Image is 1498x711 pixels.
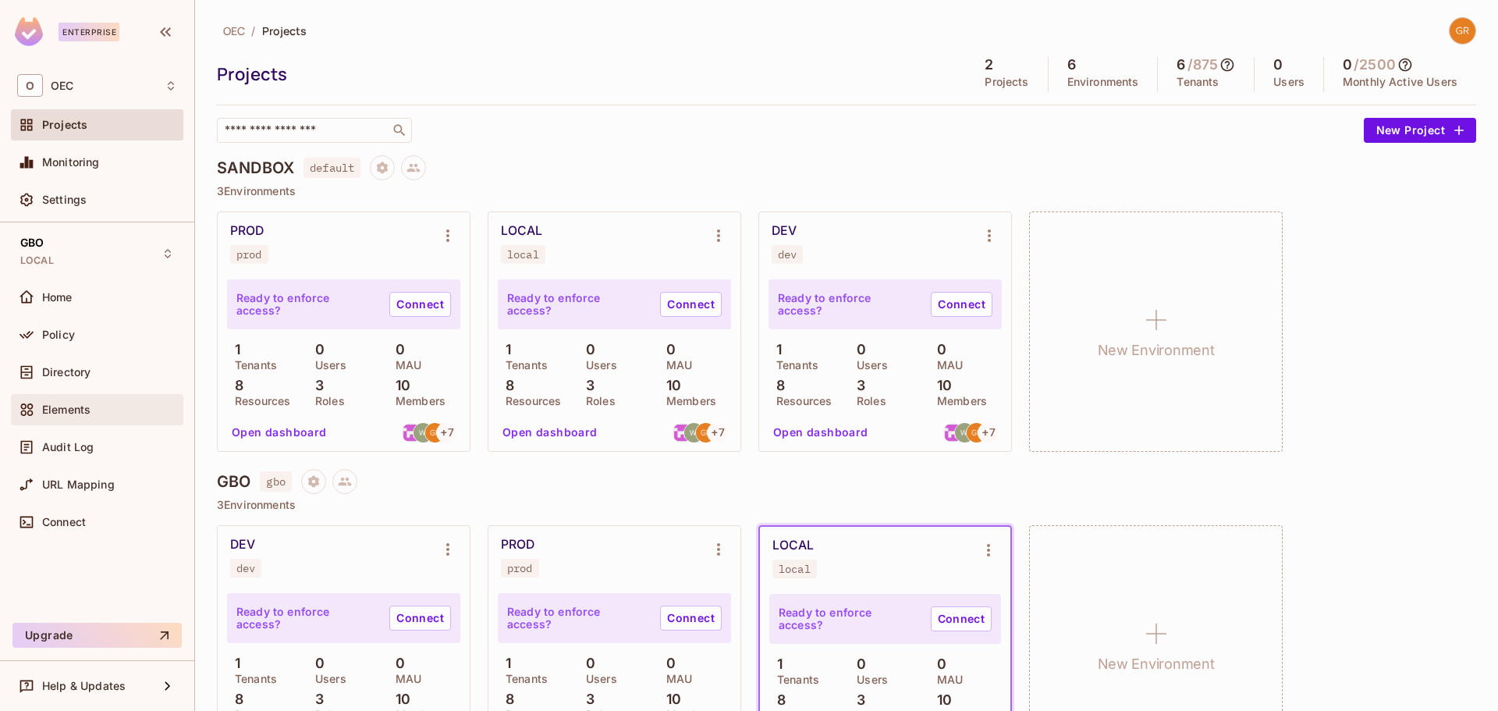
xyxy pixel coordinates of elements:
[772,223,797,239] div: DEV
[673,423,692,443] img: Santiago.DeIralaMut@oeconnection.com
[1098,652,1215,676] h1: New Environment
[498,378,514,393] p: 8
[658,691,681,707] p: 10
[425,423,445,443] img: greg.petros@oeconnection.com
[227,342,240,357] p: 1
[849,395,886,407] p: Roles
[42,329,75,341] span: Policy
[227,359,277,371] p: Tenants
[217,472,250,491] h4: GBO
[578,395,616,407] p: Roles
[929,692,952,708] p: 10
[501,223,542,239] div: LOCAL
[1273,57,1283,73] h5: 0
[772,538,814,553] div: LOCAL
[769,656,783,672] p: 1
[769,674,819,686] p: Tenants
[578,342,595,357] p: 0
[17,74,43,97] span: O
[217,499,1476,511] p: 3 Environments
[1273,76,1305,88] p: Users
[414,423,433,443] img: wil.peck@oeconnection.com
[42,366,91,379] span: Directory
[402,423,421,443] img: Santiago.DeIralaMut@oeconnection.com
[388,359,421,371] p: MAU
[42,291,73,304] span: Home
[1177,57,1185,73] h5: 6
[42,441,94,453] span: Audit Log
[985,57,993,73] h5: 2
[658,342,676,357] p: 0
[260,471,291,492] span: gbo
[388,378,410,393] p: 10
[779,606,918,631] p: Ready to enforce access?
[849,692,865,708] p: 3
[20,236,44,249] span: GBO
[1343,57,1352,73] h5: 0
[12,623,182,648] button: Upgrade
[307,656,325,671] p: 0
[769,395,832,407] p: Resources
[498,359,548,371] p: Tenants
[1450,18,1475,44] img: greg.petros@oeconnection.com
[42,119,87,131] span: Projects
[973,535,1004,566] button: Environment settings
[849,359,888,371] p: Users
[660,606,722,631] a: Connect
[658,673,692,685] p: MAU
[660,292,722,317] a: Connect
[931,292,992,317] a: Connect
[849,378,865,393] p: 3
[223,23,245,38] span: OEC
[388,656,405,671] p: 0
[42,516,86,528] span: Connect
[769,359,818,371] p: Tenants
[262,23,307,38] span: Projects
[778,248,797,261] div: dev
[236,292,377,317] p: Ready to enforce access?
[217,158,294,177] h4: SANDBOX
[1067,57,1076,73] h5: 6
[388,395,445,407] p: Members
[769,692,786,708] p: 8
[849,674,888,686] p: Users
[929,656,946,672] p: 0
[236,248,262,261] div: prod
[441,427,453,438] span: + 7
[507,248,539,261] div: local
[498,656,511,671] p: 1
[225,420,333,445] button: Open dashboard
[696,423,715,443] img: greg.petros@oeconnection.com
[42,156,100,169] span: Monitoring
[496,420,604,445] button: Open dashboard
[1343,76,1457,88] p: Monthly Active Users
[501,537,534,553] div: PROD
[307,342,325,357] p: 0
[578,378,595,393] p: 3
[929,342,946,357] p: 0
[236,562,255,574] div: dev
[769,378,785,393] p: 8
[251,23,255,38] li: /
[778,292,918,317] p: Ready to enforce access?
[712,427,724,438] span: + 7
[42,478,115,491] span: URL Mapping
[1354,57,1396,73] h5: / 2500
[1187,57,1219,73] h5: / 875
[498,691,514,707] p: 8
[985,76,1028,88] p: Projects
[658,656,676,671] p: 0
[307,673,346,685] p: Users
[578,691,595,707] p: 3
[42,680,126,692] span: Help & Updates
[236,606,377,631] p: Ready to enforce access?
[1364,118,1476,143] button: New Project
[217,62,958,86] div: Projects
[929,674,963,686] p: MAU
[929,359,963,371] p: MAU
[432,534,463,565] button: Environment settings
[507,292,648,317] p: Ready to enforce access?
[307,359,346,371] p: Users
[307,691,324,707] p: 3
[1098,339,1215,362] h1: New Environment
